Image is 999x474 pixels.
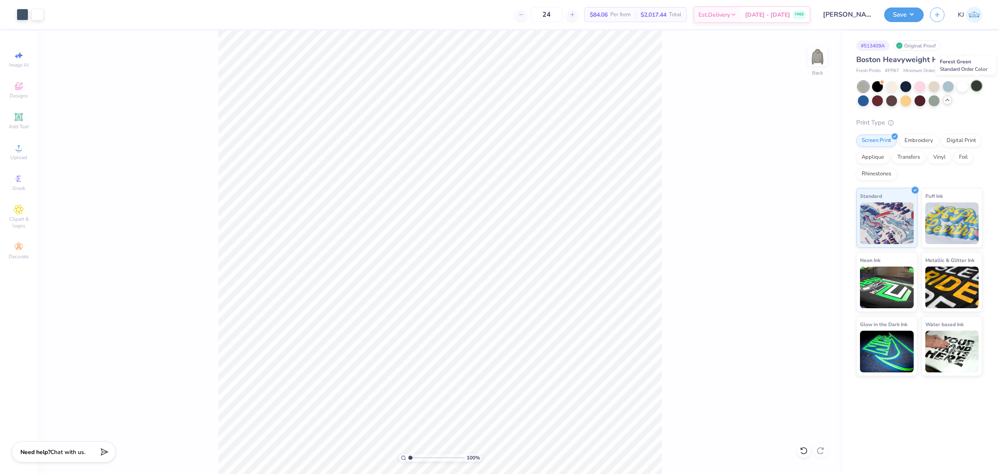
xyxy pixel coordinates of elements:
[9,123,29,130] span: Add Text
[530,7,563,22] input: – –
[940,66,987,72] span: Standard Order Color
[610,10,631,19] span: Per Item
[856,55,957,65] span: Boston Heavyweight Hoodie
[10,92,28,99] span: Designs
[894,40,940,51] div: Original Proof
[817,6,878,23] input: Untitled Design
[698,10,730,19] span: Est. Delivery
[745,10,790,19] span: [DATE] - [DATE]
[856,67,881,75] span: Fresh Prints
[903,67,945,75] span: Minimum Order: 12 +
[966,7,982,23] img: Kendra Jingco
[856,118,982,127] div: Print Type
[935,56,996,75] div: Forest Green
[812,69,823,77] div: Back
[467,454,480,462] span: 100 %
[899,135,939,147] div: Embroidery
[958,10,964,20] span: KJ
[20,448,50,456] strong: Need help?
[860,331,914,372] img: Glow in the Dark Ink
[954,151,973,164] div: Foil
[856,40,890,51] div: # 513409A
[12,185,25,192] span: Greek
[892,151,925,164] div: Transfers
[809,48,826,65] img: Back
[941,135,982,147] div: Digital Print
[860,192,882,200] span: Standard
[795,12,804,17] span: FREE
[641,10,666,19] span: $2,017.44
[884,7,924,22] button: Save
[590,10,608,19] span: $84.06
[50,448,85,456] span: Chat with us.
[928,151,951,164] div: Vinyl
[925,256,974,264] span: Metallic & Glitter Ink
[860,267,914,308] img: Neon Ink
[856,135,897,147] div: Screen Print
[925,267,979,308] img: Metallic & Glitter Ink
[860,202,914,244] img: Standard
[925,331,979,372] img: Water based Ink
[860,256,880,264] span: Neon Ink
[856,151,890,164] div: Applique
[9,62,29,68] span: Image AI
[856,168,897,180] div: Rhinestones
[860,320,907,329] span: Glow in the Dark Ink
[925,192,943,200] span: Puff Ink
[10,154,27,161] span: Upload
[885,67,899,75] span: # FP87
[669,10,681,19] span: Total
[925,202,979,244] img: Puff Ink
[958,7,982,23] a: KJ
[925,320,964,329] span: Water based Ink
[9,253,29,260] span: Decorate
[4,216,33,229] span: Clipart & logos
